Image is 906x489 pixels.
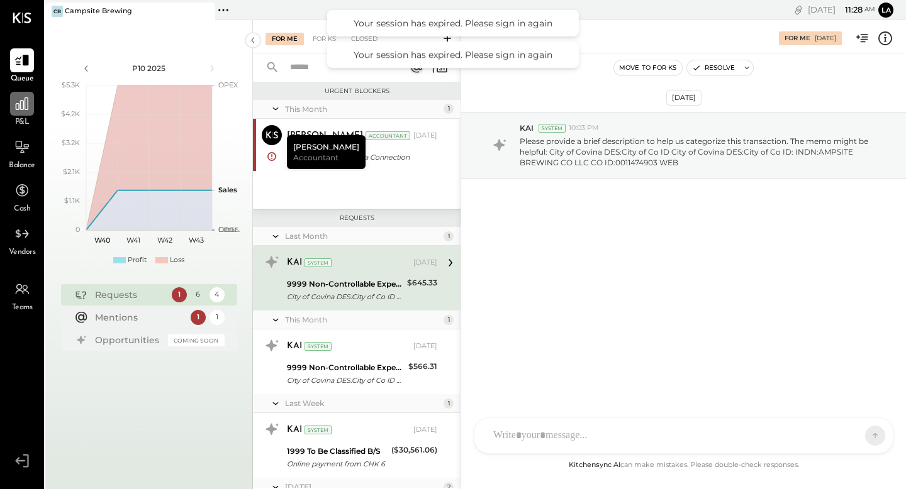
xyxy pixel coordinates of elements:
[191,310,206,325] div: 1
[62,80,80,89] text: $5.3K
[172,287,187,302] div: 1
[305,258,332,267] div: System
[444,315,454,325] div: 1
[287,458,388,470] div: Online payment from CHK 6
[1,277,43,314] a: Teams
[52,6,63,17] div: CB
[64,196,80,205] text: $1.1K
[1,92,43,128] a: P&L
[408,360,437,373] div: $566.31
[815,34,836,43] div: [DATE]
[95,288,165,301] div: Requests
[287,290,403,303] div: City of Covina DES:City of Co ID City of Covina DES:City of Co ID: INDN:AMPSITE BREWING CO LLC CO...
[305,426,332,434] div: System
[287,278,403,290] div: 9999 Non-Controllable Expenses:Other Income and Expenses:To Be Classified P&L
[95,334,162,346] div: Opportunities
[413,425,437,435] div: [DATE]
[9,160,35,172] span: Balance
[287,340,302,353] div: KAI
[287,129,363,142] div: [PERSON_NAME]
[293,152,338,163] span: Accountant
[63,167,80,176] text: $2.1K
[96,63,203,74] div: P10 2025
[75,225,80,234] text: 0
[287,424,302,436] div: KAI
[340,18,566,29] div: Your session has expired. Please sign in again
[9,247,36,258] span: Vendors
[666,90,702,106] div: [DATE]
[266,33,304,45] div: For Me
[837,4,863,16] span: 11 : 28
[614,60,682,75] button: Move to for ks
[287,374,405,387] div: City of Covina DES:City of Co ID City of Covina DES:City of Co ID: INDN:AMPSITE BREWING CO LLC CO...
[878,3,893,18] button: La
[413,341,437,351] div: [DATE]
[285,398,440,409] div: Last Week
[128,255,147,265] div: Profit
[1,222,43,258] a: Vendors
[287,256,302,269] div: KAI
[218,80,238,89] text: OPEX
[1,48,43,85] a: Queue
[785,34,810,43] div: For Me
[306,33,342,45] div: For KS
[15,117,30,128] span: P&L
[407,277,437,289] div: $645.33
[94,236,109,245] text: W40
[413,131,437,141] div: [DATE]
[366,131,410,140] div: Accountant
[168,334,225,346] div: Coming Soon
[687,60,740,75] button: Resolve
[170,255,184,265] div: Loss
[259,214,454,223] div: Requests
[285,231,440,241] div: Last Month
[210,287,225,302] div: 4
[444,398,454,409] div: 1
[287,445,388,458] div: 1999 To Be Classified B/S
[189,236,204,245] text: W43
[792,3,805,16] div: copy link
[1,135,43,172] a: Balance
[808,4,875,16] div: [DATE]
[95,311,184,324] div: Mentions
[305,342,332,351] div: System
[14,204,30,215] span: Cash
[864,5,875,14] span: am
[218,185,237,194] text: Sales
[520,123,534,133] span: KAI
[12,302,33,314] span: Teams
[444,231,454,241] div: 1
[345,33,384,45] div: Closed
[539,124,566,133] div: System
[11,74,34,85] span: Queue
[1,179,43,215] a: Cash
[444,104,454,114] div: 1
[210,310,225,325] div: 1
[287,361,405,374] div: 9999 Non-Controllable Expenses:Other Income and Expenses:To Be Classified P&L
[65,6,132,16] div: Campsite Brewing
[126,236,140,245] text: W41
[62,138,80,147] text: $3.2K
[218,225,240,234] text: Occu...
[391,444,437,456] div: ($30,561.06)
[259,87,454,96] div: Urgent Blockers
[287,135,366,169] div: [PERSON_NAME]
[520,136,877,168] p: Please provide a brief description to help us categorize this transaction. The memo might be help...
[191,287,206,302] div: 6
[569,123,599,133] span: 10:03 PM
[285,104,440,114] div: This Month
[285,314,440,325] div: This Month
[413,258,437,268] div: [DATE]
[157,236,172,245] text: W42
[340,49,566,60] div: Your session has expired. Please sign in again
[61,109,80,118] text: $4.2K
